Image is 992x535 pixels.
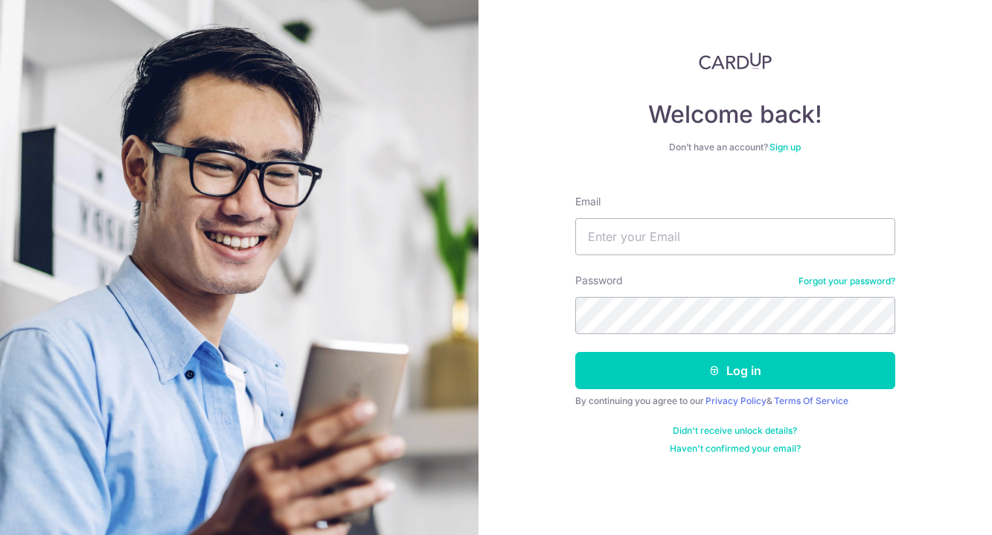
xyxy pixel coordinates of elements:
[575,218,895,255] input: Enter your Email
[575,194,601,209] label: Email
[705,395,767,406] a: Privacy Policy
[769,141,801,153] a: Sign up
[774,395,848,406] a: Terms Of Service
[670,443,801,455] a: Haven't confirmed your email?
[575,352,895,389] button: Log in
[673,425,797,437] a: Didn't receive unlock details?
[699,52,772,70] img: CardUp Logo
[575,100,895,129] h4: Welcome back!
[575,141,895,153] div: Don’t have an account?
[575,395,895,407] div: By continuing you agree to our &
[575,273,623,288] label: Password
[799,275,895,287] a: Forgot your password?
